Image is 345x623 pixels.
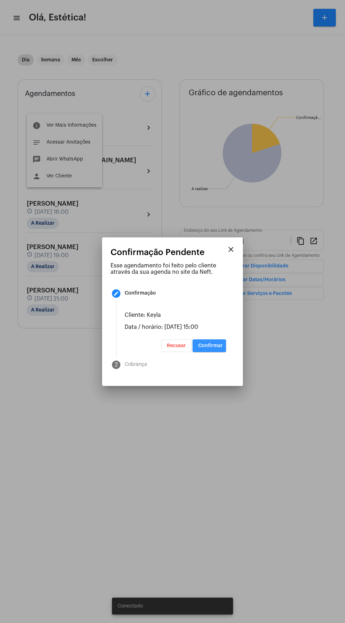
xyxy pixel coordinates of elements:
mat-icon: close [227,245,235,254]
p: Data / horário: [DATE] 15:00 [125,324,226,330]
div: Confirmação [125,291,156,296]
div: Cobrança [125,362,147,367]
p: Esse agendamento foi feito pelo cliente através da sua agenda no site da Neft. [111,262,234,275]
span: Recusar [167,343,186,348]
span: 2 [115,362,118,368]
span: Confirmar [198,343,223,348]
button: Recusar [161,339,192,352]
span: Confirmação Pendente [111,248,205,257]
mat-icon: create [113,291,119,296]
button: Confirmar [193,339,226,352]
p: Cliente: Keyla [125,312,226,318]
